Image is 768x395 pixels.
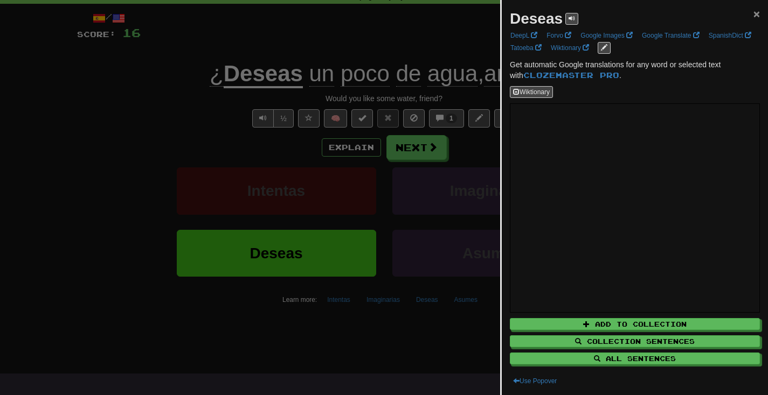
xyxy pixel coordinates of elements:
span: × [753,8,760,20]
a: Clozemaster Pro [523,70,619,80]
a: Google Images [577,30,636,41]
button: Add to Collection [510,318,760,330]
a: Wiktionary [548,42,592,54]
button: All Sentences [510,352,760,364]
a: DeepL [507,30,541,41]
button: edit links [598,42,611,54]
button: Wiktionary [510,86,553,98]
a: Google Translate [639,30,703,41]
button: Use Popover [510,375,560,387]
p: Get automatic Google translations for any word or selected text with . [510,59,760,81]
a: SpanishDict [705,30,755,41]
button: Collection Sentences [510,335,760,347]
strong: Deseas [510,10,563,27]
a: Forvo [543,30,575,41]
button: Close [753,8,760,19]
a: Tatoeba [507,42,545,54]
